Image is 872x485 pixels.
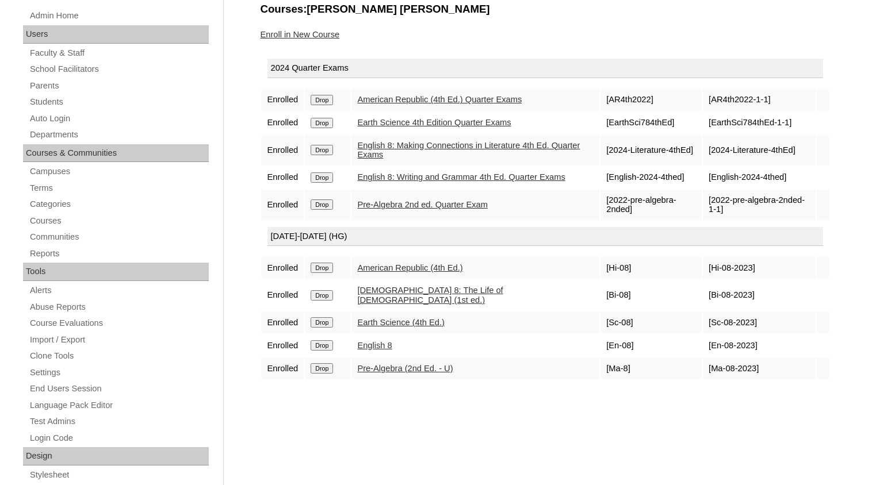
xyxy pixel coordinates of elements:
td: [2024-Literature-4thEd] [601,135,702,165]
input: Drop [311,290,333,301]
td: Enrolled [262,190,304,220]
td: [En-08] [601,334,702,356]
td: [EarthSci784thEd] [601,112,702,134]
a: Test Admins [29,414,209,429]
td: Enrolled [262,112,304,134]
td: [Hi-08] [601,257,702,279]
a: Alerts [29,283,209,298]
a: Course Evaluations [29,316,209,330]
td: [2022-pre-algebra-2nded-1-1] [703,190,816,220]
a: Courses [29,214,209,228]
a: Import / Export [29,333,209,347]
input: Drop [311,95,333,105]
a: Parents [29,79,209,93]
td: Enrolled [262,167,304,188]
a: Clone Tools [29,349,209,363]
td: [Ma-08-2023] [703,357,816,379]
td: [AR4th2022] [601,89,702,111]
a: [DEMOGRAPHIC_DATA] 8: The Life of [DEMOGRAPHIC_DATA] (1st ed.) [357,286,503,305]
a: English 8 [357,341,392,350]
a: Departments [29,128,209,142]
td: [EarthSci784thEd-1-1] [703,112,816,134]
a: Admin Home [29,9,209,23]
input: Drop [311,340,333,351]
a: School Facilitators [29,62,209,76]
a: End Users Session [29,382,209,396]
td: [Bi-08] [601,280,702,310]
a: Terms [29,181,209,195]
div: Tools [23,263,209,281]
a: Communities [29,230,209,244]
td: [Sc-08] [601,311,702,333]
input: Drop [311,172,333,183]
td: Enrolled [262,357,304,379]
input: Drop [311,199,333,210]
td: [English-2024-4thed] [601,167,702,188]
td: Enrolled [262,311,304,333]
td: [Bi-08-2023] [703,280,816,310]
a: American Republic (4th Ed.) [357,263,462,272]
td: Enrolled [262,334,304,356]
td: [AR4th2022-1-1] [703,89,816,111]
td: [Hi-08-2023] [703,257,816,279]
div: 2024 Quarter Exams [267,59,823,78]
a: English 8: Writing and Grammar 4th Ed. Quarter Exams [357,172,565,182]
div: [DATE]-[DATE] (HG) [267,227,823,247]
a: Stylesheet [29,468,209,482]
div: Design [23,447,209,465]
a: Students [29,95,209,109]
a: Pre-Algebra 2nd ed. Quarter Exam [357,200,487,209]
input: Drop [311,263,333,273]
div: Users [23,25,209,44]
td: [Sc-08-2023] [703,311,816,333]
a: Earth Science (4th Ed.) [357,318,445,327]
td: [2022-pre-algebra-2nded] [601,190,702,220]
a: Abuse Reports [29,300,209,314]
td: [2024-Literature-4thEd] [703,135,816,165]
a: Login Code [29,431,209,445]
input: Drop [311,145,333,155]
input: Drop [311,317,333,328]
td: Enrolled [262,280,304,310]
td: [English-2024-4thed] [703,167,816,188]
a: Language Pack Editor [29,398,209,413]
td: Enrolled [262,135,304,165]
td: [En-08-2023] [703,334,816,356]
input: Drop [311,118,333,128]
a: English 8: Making Connections in Literature 4th Ed. Quarter Exams [357,141,580,160]
a: Settings [29,365,209,380]
h3: Courses:[PERSON_NAME] [PERSON_NAME] [261,2,830,17]
td: Enrolled [262,89,304,111]
a: Reports [29,247,209,261]
a: American Republic (4th Ed.) Quarter Exams [357,95,522,104]
a: Earth Science 4th Edition Quarter Exams [357,118,511,127]
a: Pre-Algebra (2nd Ed. - U) [357,364,453,373]
td: Enrolled [262,257,304,279]
a: Categories [29,197,209,211]
div: Courses & Communities [23,144,209,163]
input: Drop [311,363,333,374]
a: Campuses [29,164,209,179]
a: Faculty & Staff [29,46,209,60]
a: Auto Login [29,111,209,126]
a: Enroll in New Course [261,30,340,39]
td: [Ma-8] [601,357,702,379]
